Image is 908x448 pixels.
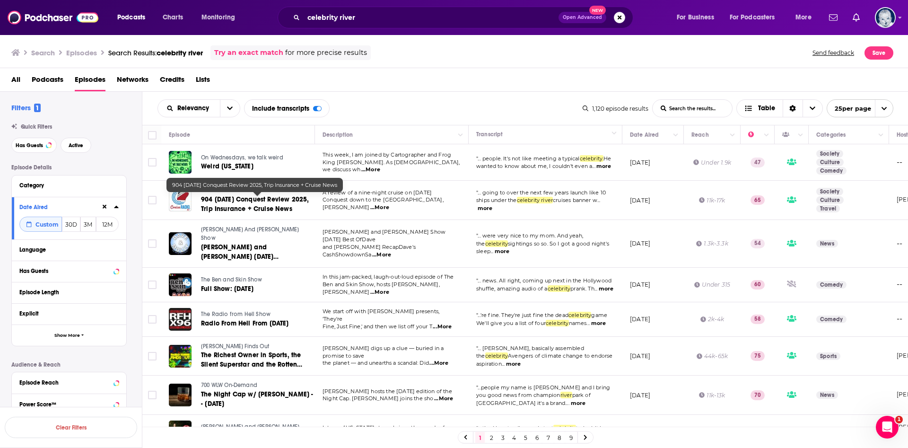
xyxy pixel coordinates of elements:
[517,197,553,203] span: celebrity river
[485,240,508,247] span: celebrity
[694,281,731,289] div: Under 315
[498,432,507,443] a: 3
[476,189,606,204] span: ... going to over the next few years launch like 10 ships under the
[201,343,269,350] span: [PERSON_NAME] Finds Out
[782,129,795,141] div: Has Guests
[201,162,253,170] span: Weird [US_STATE]
[323,388,452,395] span: [PERSON_NAME] hosts the [DATE] edition of the
[75,72,105,91] a: Episodes
[630,281,650,289] p: [DATE]
[160,72,184,91] a: Credits
[304,10,559,25] input: Search podcasts, credits, & more...
[434,395,453,403] span: ...More
[816,281,847,289] a: Comedy
[630,391,650,399] p: [DATE]
[117,72,148,91] span: Networks
[751,315,765,324] p: 58
[214,47,283,58] a: Try an exact match
[630,196,650,204] p: [DATE]
[117,11,145,24] span: Podcasts
[751,239,765,248] p: 54
[201,243,314,262] a: [PERSON_NAME] and [PERSON_NAME] [DATE][DOMAIN_NAME] Of
[816,352,840,360] a: Sports
[476,384,610,399] span: ...people my name is [PERSON_NAME] and I bring you good news from champion
[201,381,314,390] a: 700 WLW On-Demand
[148,239,157,248] span: Toggle select row
[32,72,63,91] a: Podcasts
[19,244,119,255] button: Language
[372,251,391,259] span: ...More
[816,391,838,399] a: News
[201,195,309,213] span: 904 [DATE] Conquest Review 2025, Trip Insurance + Cruise News
[476,345,612,367] a: "... [PERSON_NAME], basically assembled thecelebrityAvengers of climate change to endorse aspiration
[816,316,847,323] a: Comedy
[62,217,80,232] button: 30D
[11,361,127,368] p: Audience & Reach
[323,196,444,211] span: Conquest down to the [GEOGRAPHIC_DATA], [PERSON_NAME]
[455,130,466,141] button: Column Actions
[476,277,611,292] a: "... news. All right, coming up next in the Hollywood shuffle, amazing audio of acelebrityprank. Th
[323,281,440,295] span: Ben and Skin Show, hosts [PERSON_NAME], [PERSON_NAME]
[148,315,157,324] span: Toggle select row
[795,130,806,141] button: Column Actions
[19,401,111,408] div: Power Score™
[697,352,728,360] div: 44k-65k
[148,352,157,360] span: Toggle select row
[736,99,823,117] h2: Choose View
[201,226,314,242] a: [PERSON_NAME] And [PERSON_NAME] Show
[148,196,157,204] span: Toggle select row
[475,432,485,443] a: 1
[201,423,299,430] span: [PERSON_NAME] and [PERSON_NAME]
[553,425,576,431] span: celebrity
[323,151,451,158] span: This week, I am joined by Cartographer and Frog
[16,143,43,148] span: Has Guests
[11,72,20,91] span: All
[19,379,111,386] div: Episode Reach
[201,162,314,171] a: Weird [US_STATE]
[591,319,606,327] button: more
[553,197,597,203] span: cruises banner w
[96,217,119,232] button: 12M
[699,391,725,399] div: 11k-13k
[11,103,41,112] h2: Filters
[476,425,611,439] a: "... the I heart radio app. Latestcelebrityto be hit by a break in. If you had [PERSON_NAME] on.
[323,228,445,243] span: [PERSON_NAME] and [PERSON_NAME] Show [DATE] Best OfDave
[609,128,620,139] button: Column Actions
[158,105,220,112] button: open menu
[19,182,113,189] div: Category
[19,376,119,388] button: Episode Reach
[12,325,126,346] button: Show More
[476,232,583,247] span: ... were very nice to my mom. And yeah, the
[433,323,452,331] span: ...More
[19,289,113,296] div: Episode Length
[566,400,569,406] span: ...
[19,204,95,211] div: Date Aired
[111,10,157,25] button: open menu
[476,232,609,255] a: "... were very nice to my mom. And yeah, thecelebritysightings so so. So I got a good night's sleep
[670,10,726,25] button: open menu
[476,129,503,140] div: Transcript
[875,7,896,28] span: Logged in as blg1538
[19,398,119,410] button: Power Score™
[201,319,314,328] a: Radio From Hell From [DATE]
[691,129,709,141] div: Reach
[875,7,896,28] button: Show profile menu
[201,243,279,270] span: [PERSON_NAME] and [PERSON_NAME] [DATE][DOMAIN_NAME] Of
[487,432,496,443] a: 2
[148,281,157,289] span: Toggle select row
[80,217,96,232] button: 3M
[546,320,569,326] span: celebrity
[8,9,98,26] img: Podchaser - Follow, Share and Rate Podcasts
[157,99,240,117] h2: Choose List sort
[476,240,609,255] span: sightings so so. So I got a good night's sleep
[509,432,519,443] a: 4
[589,6,606,15] span: New
[795,11,812,24] span: More
[816,188,843,195] a: Society
[201,276,314,284] a: The Ben and Skin Show
[670,130,681,141] button: Column Actions
[201,351,302,378] span: The Richest Owner in Sports, the Silent Superstar and the Rotten Apple Tree: A PTFO Investigation
[478,425,553,431] span: ... the I heart radio app. Latest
